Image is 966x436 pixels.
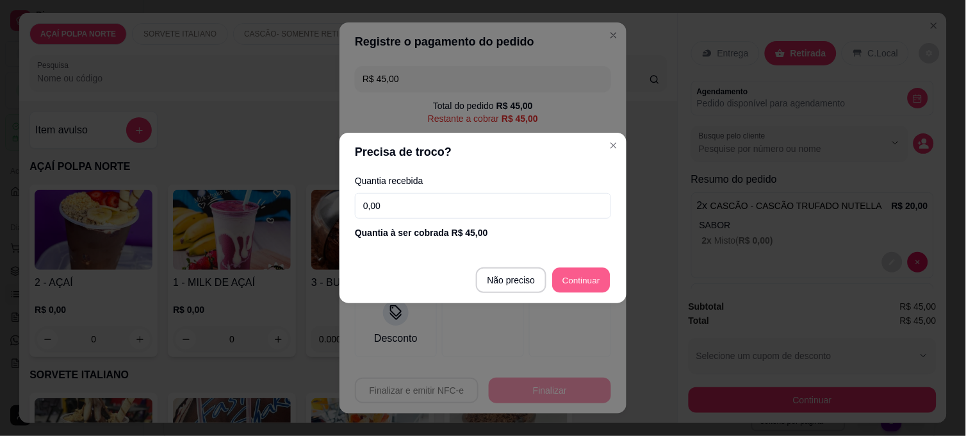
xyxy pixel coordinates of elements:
button: Continuar [553,268,610,293]
button: Não preciso [476,267,547,293]
label: Quantia recebida [355,176,611,185]
button: Close [603,135,624,156]
header: Precisa de troco? [340,133,626,171]
div: Quantia à ser cobrada R$ 45,00 [355,226,611,239]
